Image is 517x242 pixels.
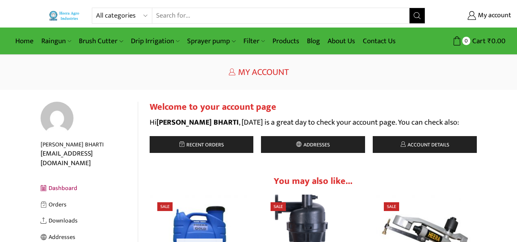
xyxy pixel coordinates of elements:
[150,136,254,153] a: Recent orders
[152,8,409,23] input: Search for...
[261,136,365,153] a: Addresses
[437,9,511,23] a: My account
[38,32,75,50] a: Raingun
[41,197,138,213] a: Orders
[302,140,330,149] span: Addresses
[373,136,477,153] a: Account details
[157,116,239,129] strong: [PERSON_NAME] BHARTI
[41,140,138,149] div: [PERSON_NAME] BHARTI
[406,140,449,149] span: Account details
[488,35,506,47] bdi: 0.00
[150,116,477,128] p: Hi , [DATE] is a great day to check your account page. You can check also:
[238,65,289,80] span: My Account
[359,32,400,50] a: Contact Us
[324,32,359,50] a: About Us
[271,202,286,211] span: Sale
[269,32,303,50] a: Products
[41,180,138,197] a: Dashboard
[240,32,269,50] a: Filter
[488,35,491,47] span: ₹
[384,202,399,211] span: Sale
[157,202,173,211] span: Sale
[41,149,138,169] div: [EMAIL_ADDRESS][DOMAIN_NAME]
[127,32,183,50] a: Drip Irrigation
[41,213,138,229] a: Downloads
[409,8,425,23] button: Search button
[470,36,486,46] span: Cart
[184,140,224,149] span: Recent orders
[462,37,470,45] span: 0
[11,32,38,50] a: Home
[150,99,276,115] span: Welcome to your account page
[274,174,352,189] span: You may also like...
[183,32,239,50] a: Sprayer pump
[75,32,127,50] a: Brush Cutter
[303,32,324,50] a: Blog
[476,11,511,21] span: My account
[433,34,506,48] a: 0 Cart ₹0.00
